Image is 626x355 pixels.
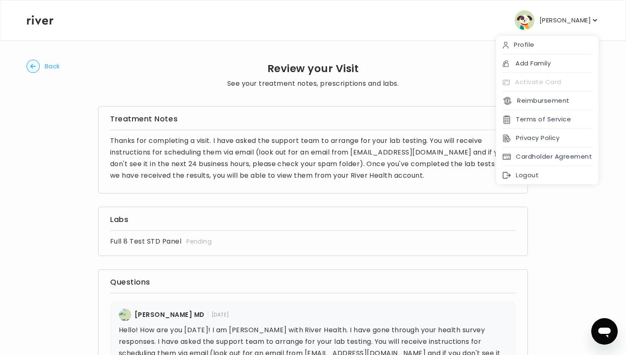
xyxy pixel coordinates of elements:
[227,78,399,89] p: See your treatment notes, prescriptions and labs.
[496,110,599,129] div: Terms of Service
[496,166,599,185] div: Logout
[227,63,399,75] h2: Review your Visit
[135,309,205,321] h4: [PERSON_NAME] MD
[110,214,516,225] h3: Labs
[496,36,599,54] div: Profile
[539,14,591,26] p: [PERSON_NAME]
[26,60,60,73] button: Back
[119,309,131,321] img: user avatar
[496,147,599,166] div: Cardholder Agreement
[110,276,516,288] h3: Questions
[515,10,599,30] button: user avatar[PERSON_NAME]
[110,236,181,247] h4: Full 8 Test STD Panel
[496,54,599,73] div: Add Family
[496,129,599,147] div: Privacy Policy
[503,95,569,106] button: Reimbursement
[208,312,229,318] span: [DATE]
[45,60,60,72] span: Back
[496,73,599,92] div: Activate Card
[110,113,516,125] h3: Treatment Notes
[515,10,535,30] img: user avatar
[591,318,618,345] iframe: Button to launch messaging window
[110,135,516,181] p: Thanks for completing a visit. I have asked the support team to arrange for your lab testing. You...
[186,237,212,246] p: Pending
